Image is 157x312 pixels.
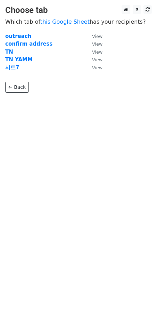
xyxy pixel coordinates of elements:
small: View [92,34,102,39]
a: ← Back [5,82,29,93]
a: View [85,64,102,71]
small: View [92,49,102,55]
a: View [85,49,102,55]
p: Which tab of has your recipients? [5,18,152,25]
a: 시트7 [5,64,19,71]
small: View [92,57,102,62]
a: View [85,56,102,63]
a: outreach [5,33,31,39]
small: View [92,65,102,70]
small: View [92,41,102,47]
a: TN YAMM [5,56,33,63]
a: TN [5,49,13,55]
a: confirm address [5,41,52,47]
a: View [85,33,102,39]
a: this Google Sheet [40,18,90,25]
h3: Choose tab [5,5,152,15]
a: View [85,41,102,47]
